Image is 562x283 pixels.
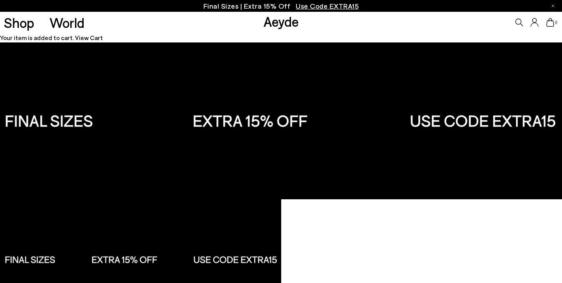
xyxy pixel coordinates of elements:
[49,16,84,29] a: World
[554,20,558,25] span: 0
[264,13,299,29] a: Aeyde
[75,34,103,41] a: View Cart
[203,1,359,11] p: Final Sizes | Extra 15% Off
[296,2,359,10] span: Navigate to /collections/ss25-final-sizes
[4,16,34,29] a: Shop
[546,18,554,27] a: 0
